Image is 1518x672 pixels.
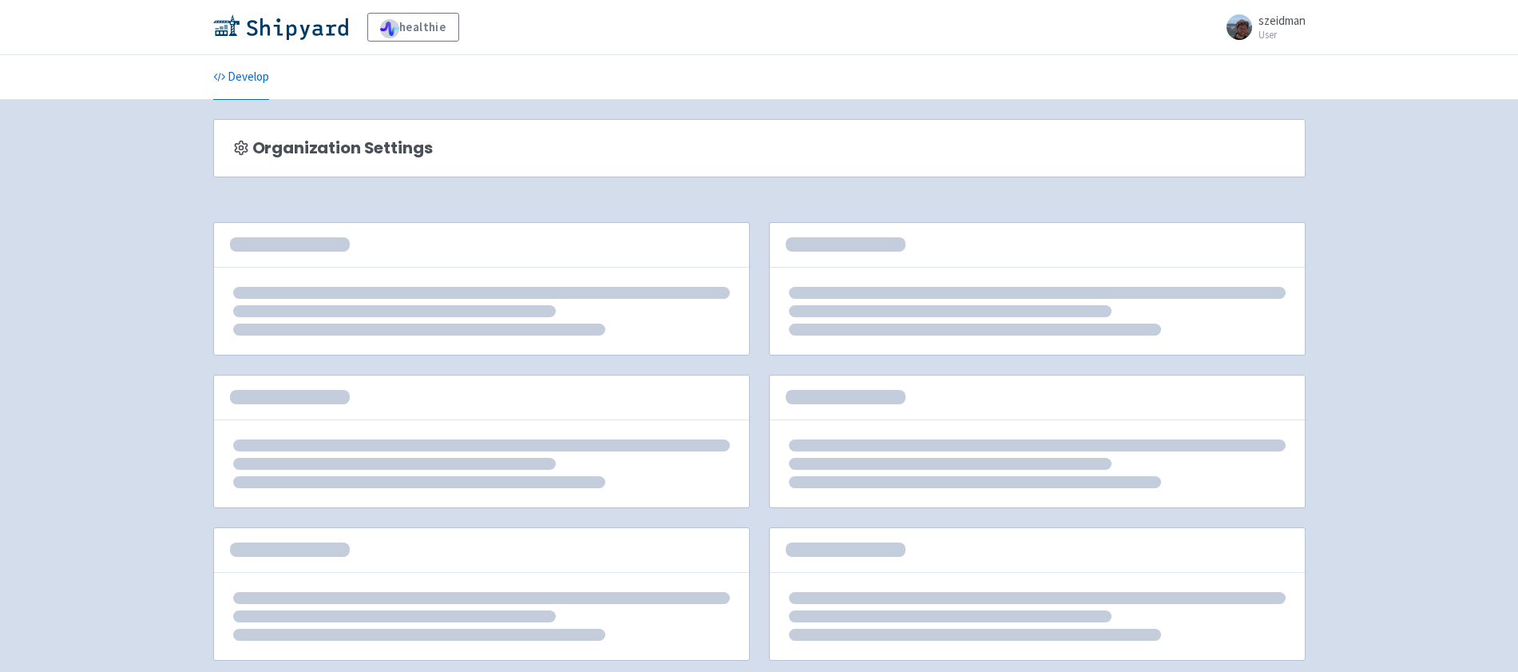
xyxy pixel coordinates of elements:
[213,14,348,40] img: Shipyard logo
[1258,30,1306,40] small: User
[252,139,433,157] span: Organization Settings
[213,55,269,100] a: Develop
[1217,14,1306,40] a: szeidman User
[367,13,459,42] a: healthie
[1258,13,1306,28] span: szeidman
